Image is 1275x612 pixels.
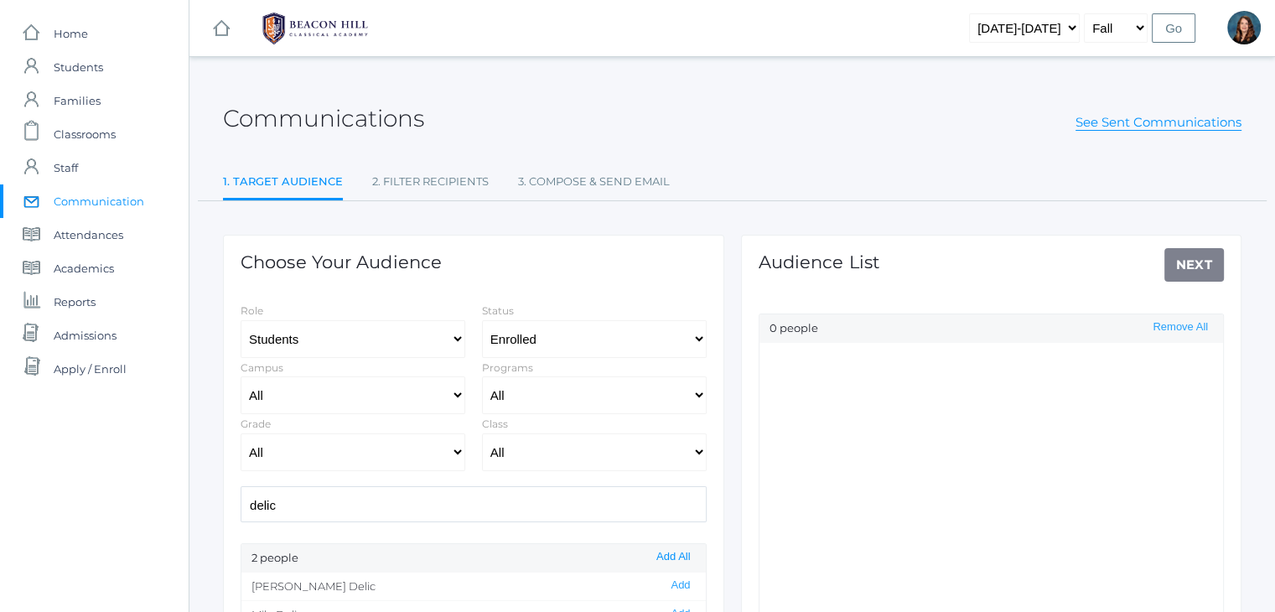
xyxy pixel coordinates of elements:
div: Heather Mangimelli [1227,11,1261,44]
label: Status [482,304,514,317]
span: Apply / Enroll [54,352,127,386]
span: Communication [54,184,144,218]
a: 3. Compose & Send Email [518,165,670,199]
span: Students [54,50,103,84]
button: Add [666,578,695,593]
a: See Sent Communications [1075,114,1241,131]
label: Programs [482,361,533,374]
span: Staff [54,151,78,184]
span: Home [54,17,88,50]
img: 1_BHCALogos-05.png [252,8,378,49]
a: 2. Filter Recipients [372,165,489,199]
div: 0 people [759,314,1224,343]
h1: Audience List [759,252,880,272]
label: Class [482,418,508,430]
button: Remove All [1148,320,1213,335]
div: 2 people [241,544,706,573]
span: Admissions [54,319,117,352]
span: Reports [54,285,96,319]
input: Filter by name [241,486,707,522]
input: Go [1152,13,1195,43]
button: Add All [651,550,695,564]
span: Classrooms [54,117,116,151]
label: Campus [241,361,283,374]
a: 1. Target Audience [223,165,343,201]
label: Role [241,304,263,317]
h1: Choose Your Audience [241,252,442,272]
span: Attendances [54,218,123,252]
h2: Communications [223,106,424,132]
span: Academics [54,252,114,285]
span: Families [54,84,101,117]
li: [PERSON_NAME] Delic [241,573,706,601]
label: Grade [241,418,271,430]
